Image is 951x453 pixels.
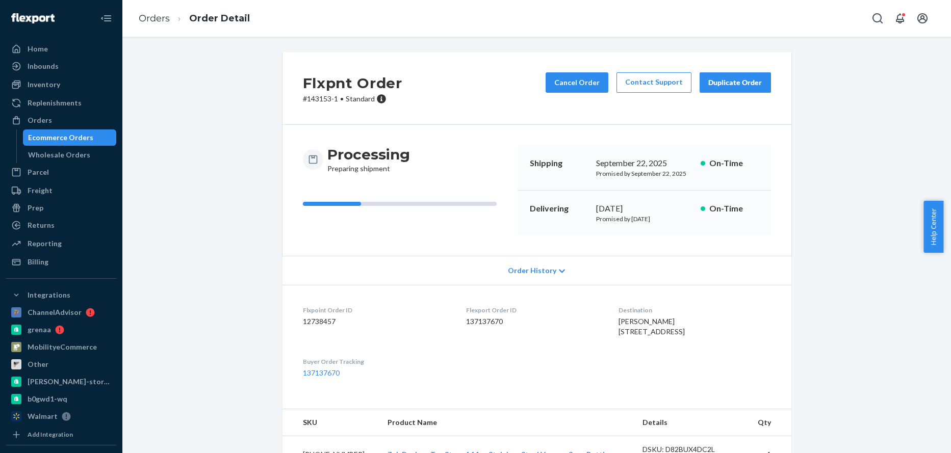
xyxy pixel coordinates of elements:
a: [PERSON_NAME]-store-test [6,374,116,390]
th: SKU [282,409,379,436]
div: Freight [28,185,53,196]
dt: Flxpoint Order ID [303,306,450,314]
a: Order Detail [189,13,250,24]
a: Orders [6,112,116,128]
div: Reporting [28,238,62,249]
dd: 12738457 [303,316,450,327]
h2: Flxpnt Order [303,72,402,94]
p: Promised by [DATE] [596,215,692,223]
p: Delivering [530,203,588,215]
a: Other [6,356,116,372]
a: 137137670 [303,368,340,377]
a: Walmart [6,408,116,424]
span: [PERSON_NAME] [STREET_ADDRESS] [619,317,685,336]
iframe: Opens a widget where you can chat to one of our agents [886,422,941,448]
a: Prep [6,200,116,216]
div: Ecommerce Orders [28,132,93,143]
a: b0gwd1-wq [6,391,116,407]
div: Orders [28,115,52,125]
a: Reporting [6,235,116,252]
div: Wholesale Orders [28,150,90,160]
div: Inbounds [28,61,59,71]
div: Billing [28,257,48,267]
div: [DATE] [596,203,692,215]
a: grenaa [6,322,116,338]
div: Preparing shipment [327,145,410,174]
th: Details [634,409,747,436]
button: Close Navigation [96,8,116,29]
dt: Destination [619,306,770,314]
a: MobilityeCommerce [6,339,116,355]
a: Ecommerce Orders [23,129,117,146]
dt: Flexport Order ID [466,306,602,314]
a: Replenishments [6,95,116,111]
a: Billing [6,254,116,270]
div: ChannelAdvisor [28,307,82,317]
button: Cancel Order [546,72,608,93]
p: # 143153-1 [303,94,402,104]
ol: breadcrumbs [131,4,258,34]
button: Duplicate Order [700,72,771,93]
span: Order History [508,265,556,276]
h3: Processing [327,145,410,164]
a: ChannelAdvisor [6,304,116,321]
div: Inventory [28,79,60,90]
p: Shipping [530,157,588,169]
th: Product Name [379,409,634,436]
a: Home [6,41,116,57]
a: Returns [6,217,116,233]
button: Open account menu [912,8,933,29]
a: Wholesale Orders [23,147,117,163]
div: Replenishments [28,98,82,108]
div: Walmart [28,411,58,421]
dd: 137137670 [466,316,602,327]
div: [PERSON_NAME]-store-test [28,377,113,387]
span: Standard [346,94,375,103]
a: Inbounds [6,58,116,74]
div: Returns [28,220,55,230]
th: Qty [746,409,791,436]
p: On-Time [709,157,759,169]
a: Parcel [6,164,116,180]
button: Integrations [6,287,116,303]
span: • [340,94,344,103]
div: b0gwd1-wq [28,394,67,404]
a: Contact Support [616,72,691,93]
div: Home [28,44,48,54]
div: grenaa [28,325,51,335]
div: Integrations [28,290,70,300]
button: Open Search Box [867,8,888,29]
a: Add Integration [6,429,116,441]
div: Other [28,359,48,369]
div: Add Integration [28,430,73,439]
img: Flexport logo [11,13,55,23]
div: MobilityeCommerce [28,342,97,352]
a: Orders [139,13,170,24]
button: Help Center [923,201,943,253]
div: Duplicate Order [708,77,762,88]
dt: Buyer Order Tracking [303,357,450,366]
a: Freight [6,182,116,199]
a: Inventory [6,76,116,93]
div: September 22, 2025 [596,157,692,169]
p: On-Time [709,203,759,215]
p: Promised by September 22, 2025 [596,169,692,178]
button: Open notifications [890,8,910,29]
div: Prep [28,203,43,213]
div: Parcel [28,167,49,177]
